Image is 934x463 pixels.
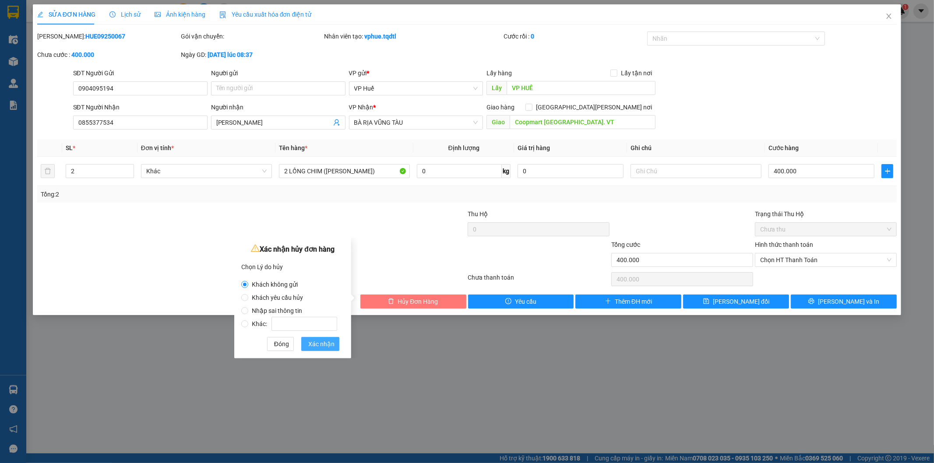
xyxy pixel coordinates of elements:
[155,11,205,18] span: Ảnh kiện hàng
[155,11,161,18] span: picture
[211,102,345,112] div: Người nhận
[713,297,769,306] span: [PERSON_NAME] đổi
[617,68,656,78] span: Lấy tận nơi
[448,144,479,151] span: Định lượng
[398,297,438,306] span: Hủy Đơn Hàng
[109,11,116,18] span: clock-circle
[251,244,260,253] span: warning
[877,4,901,29] button: Close
[248,307,306,314] span: Nhập sai thông tin
[518,144,550,151] span: Giá trị hàng
[37,50,179,60] div: Chưa cước :
[41,189,360,199] div: Tổng: 2
[248,320,341,327] span: Khác:
[467,273,611,288] div: Chưa thanh toán
[703,298,709,305] span: save
[248,281,301,288] span: Khách không gửi
[211,68,345,78] div: Người gửi
[41,164,55,178] button: delete
[241,243,344,256] div: Xác nhận hủy đơn hàng
[611,241,640,248] span: Tổng cước
[109,11,141,18] span: Lịch sử
[510,115,656,129] input: Dọc đường
[486,81,507,95] span: Lấy
[279,164,410,178] input: VD: Bàn, Ghế
[73,68,208,78] div: SĐT Người Gửi
[365,33,397,40] b: vphue.tqdtl
[333,119,340,126] span: user-add
[219,11,312,18] span: Yêu cầu xuất hóa đơn điện tử
[37,11,43,18] span: edit
[208,51,253,58] b: [DATE] lúc 08:37
[504,32,645,41] div: Cước rồi :
[146,165,267,178] span: Khác
[486,104,515,111] span: Giao hàng
[349,68,483,78] div: VP gửi
[507,81,656,95] input: Dọc đường
[37,11,95,18] span: SỬA ĐƠN HÀNG
[502,164,511,178] span: kg
[271,317,337,331] input: Khác:
[486,70,512,77] span: Lấy hàng
[768,144,799,151] span: Cước hàng
[755,209,897,219] div: Trạng thái Thu Hộ
[37,32,179,41] div: [PERSON_NAME]:
[532,102,656,112] span: [GEOGRAPHIC_DATA][PERSON_NAME] nơi
[808,298,814,305] span: printer
[181,32,323,41] div: Gói vận chuyển:
[360,295,466,309] button: deleteHủy Đơn Hàng
[301,337,339,351] button: Xác nhận
[66,144,73,151] span: SL
[354,82,478,95] span: VP Huế
[274,339,289,349] span: Đóng
[885,13,892,20] span: close
[531,33,534,40] b: 0
[818,297,879,306] span: [PERSON_NAME] và In
[85,33,125,40] b: HUE09250067
[505,298,511,305] span: exclamation-circle
[881,164,893,178] button: plus
[575,295,681,309] button: plusThêm ĐH mới
[354,116,478,129] span: BÀ RỊA VŨNG TÀU
[71,51,94,58] b: 400.000
[181,50,323,60] div: Ngày GD:
[324,32,502,41] div: Nhân viên tạo:
[141,144,174,151] span: Đơn vị tính
[615,297,652,306] span: Thêm ĐH mới
[279,144,307,151] span: Tên hàng
[882,168,893,175] span: plus
[627,140,765,157] th: Ghi chú
[605,298,611,305] span: plus
[308,339,335,349] span: Xác nhận
[73,102,208,112] div: SĐT Người Nhận
[631,164,761,178] input: Ghi Chú
[755,241,813,248] label: Hình thức thanh toán
[267,337,294,351] button: Đóng
[515,297,536,306] span: Yêu cầu
[241,260,344,274] div: Chọn Lý do hủy
[486,115,510,129] span: Giao
[683,295,789,309] button: save[PERSON_NAME] đổi
[760,223,892,236] span: Chưa thu
[760,253,892,267] span: Chọn HT Thanh Toán
[388,298,394,305] span: delete
[791,295,897,309] button: printer[PERSON_NAME] và In
[349,104,374,111] span: VP Nhận
[468,295,574,309] button: exclamation-circleYêu cầu
[468,210,488,217] span: Thu Hộ
[248,294,307,301] span: Khách yêu cầu hủy
[219,11,226,18] img: icon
